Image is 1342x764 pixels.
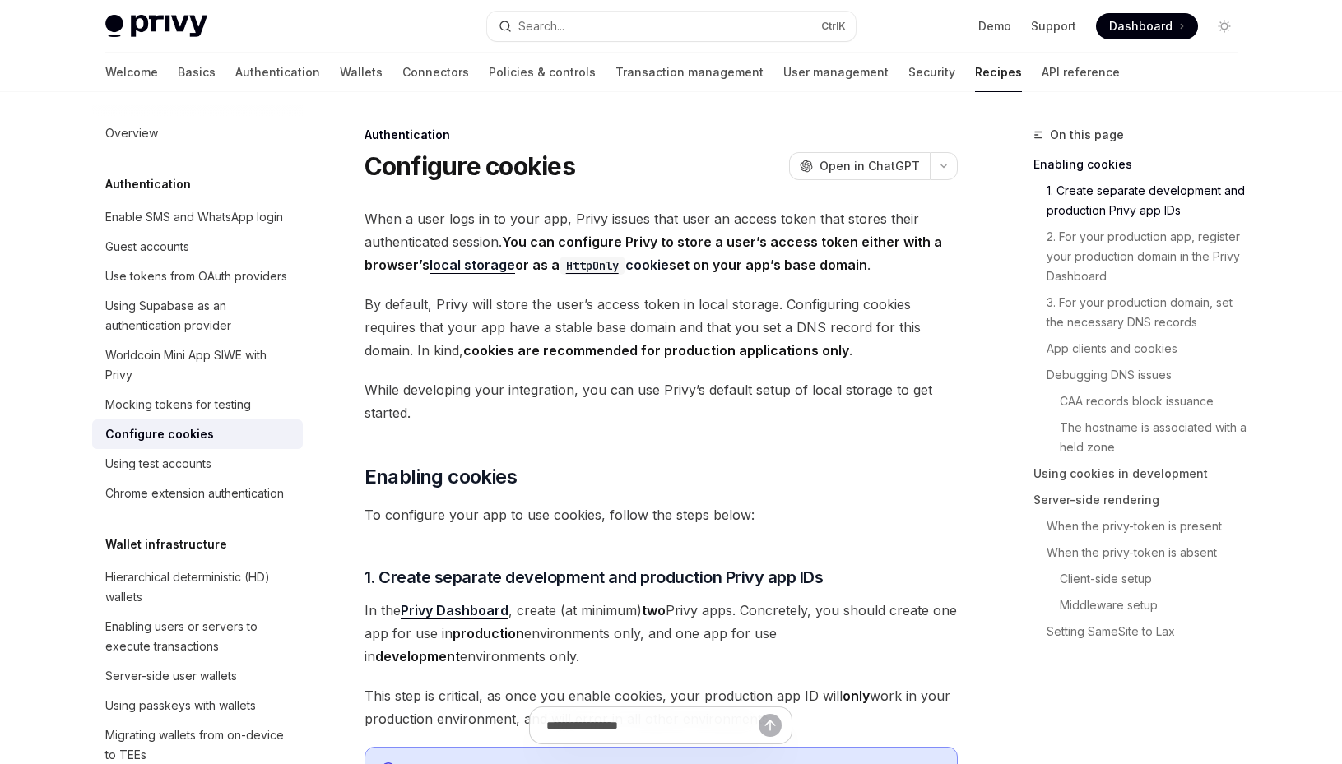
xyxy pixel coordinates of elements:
[105,617,293,656] div: Enabling users or servers to execute transactions
[615,53,764,92] a: Transaction management
[365,151,575,181] h1: Configure cookies
[105,174,191,194] h5: Authentication
[105,454,211,474] div: Using test accounts
[340,53,383,92] a: Wallets
[365,566,824,589] span: 1. Create separate development and production Privy app IDs
[843,688,870,704] strong: only
[92,612,303,661] a: Enabling users or servers to execute transactions
[92,419,303,449] a: Configure cookies
[105,666,237,686] div: Server-side user wallets
[365,464,517,490] span: Enabling cookies
[105,237,189,257] div: Guest accounts
[1096,13,1198,39] a: Dashboard
[642,602,666,618] strong: two
[365,127,958,143] div: Authentication
[92,691,303,720] a: Using passkeys with wallets
[105,395,251,414] div: Mocking tokens for testing
[1033,461,1251,487] a: Using cookies in development
[908,53,955,92] a: Security
[978,18,1011,35] a: Demo
[975,53,1022,92] a: Recipes
[92,449,303,479] a: Using test accounts
[92,390,303,419] a: Mocking tokens for testing
[92,661,303,691] a: Server-side user wallets
[365,599,958,668] span: In the , create (at minimum) Privy apps. Concretely, you should create one app for use in environ...
[365,378,958,424] span: While developing your integration, you can use Privy’s default setup of local storage to get star...
[1042,53,1120,92] a: API reference
[1047,539,1251,566] a: When the privy-token is absent
[365,234,942,274] strong: You can configure Privy to store a user’s access token either with a browser’s or as a set on you...
[1031,18,1076,35] a: Support
[463,342,849,359] strong: cookies are recommended for production applications only
[365,293,958,362] span: By default, Privy will store the user’s access token in local storage. Configuring cookies requir...
[1033,151,1251,178] a: Enabling cookies
[365,503,958,526] span: To configure your app to use cookies, follow the steps below:
[759,714,782,737] button: Send message
[105,53,158,92] a: Welcome
[92,118,303,148] a: Overview
[1060,388,1251,414] a: CAA records block issuance
[402,53,469,92] a: Connectors
[453,625,524,641] strong: production
[560,257,625,275] code: HttpOnly
[105,266,287,286] div: Use tokens from OAuth providers
[1047,289,1251,336] a: 3. For your production domain, set the necessary DNS records
[105,424,214,444] div: Configure cookies
[1211,13,1238,39] button: Toggle dark mode
[783,53,889,92] a: User management
[105,123,158,143] div: Overview
[560,257,669,273] a: HttpOnlycookie
[1060,566,1251,592] a: Client-side setup
[365,207,958,276] span: When a user logs in to your app, Privy issues that user an access token that stores their authent...
[1047,618,1251,645] a: Setting SameSite to Lax
[105,296,293,336] div: Using Supabase as an authentication provider
[820,158,920,174] span: Open in ChatGPT
[92,202,303,232] a: Enable SMS and WhatsApp login
[489,53,596,92] a: Policies & controls
[1033,487,1251,513] a: Server-side rendering
[1047,513,1251,539] a: When the privy-token is present
[487,12,856,41] button: Search...CtrlK
[365,684,958,730] span: This step is critical, as once you enable cookies, your production app ID will work in your produ...
[92,262,303,291] a: Use tokens from OAuth providers
[105,567,293,607] div: Hierarchical deterministic (HD) wallets
[178,53,216,92] a: Basics
[1050,125,1124,145] span: On this page
[1047,224,1251,289] a: 2. For your production app, register your production domain in the Privy Dashboard
[105,535,227,554] h5: Wallet infrastructure
[92,479,303,508] a: Chrome extension authentication
[105,345,293,385] div: Worldcoin Mini App SIWE with Privy
[105,484,284,503] div: Chrome extension authentication
[92,563,303,612] a: Hierarchical deterministic (HD) wallets
[92,232,303,262] a: Guest accounts
[105,696,256,715] div: Using passkeys with wallets
[105,207,283,227] div: Enable SMS and WhatsApp login
[821,20,846,33] span: Ctrl K
[1047,362,1251,388] a: Debugging DNS issues
[401,602,508,619] a: Privy Dashboard
[430,257,515,274] a: local storage
[375,648,460,664] strong: development
[92,291,303,340] a: Using Supabase as an authentication provider
[1047,336,1251,362] a: App clients and cookies
[1060,414,1251,461] a: The hostname is associated with a held zone
[235,53,320,92] a: Authentication
[1047,178,1251,224] a: 1. Create separate development and production Privy app IDs
[105,15,207,38] img: light logo
[92,340,303,390] a: Worldcoin Mini App SIWE with Privy
[1109,18,1173,35] span: Dashboard
[1060,592,1251,618] a: Middleware setup
[518,16,564,36] div: Search...
[789,152,930,180] button: Open in ChatGPT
